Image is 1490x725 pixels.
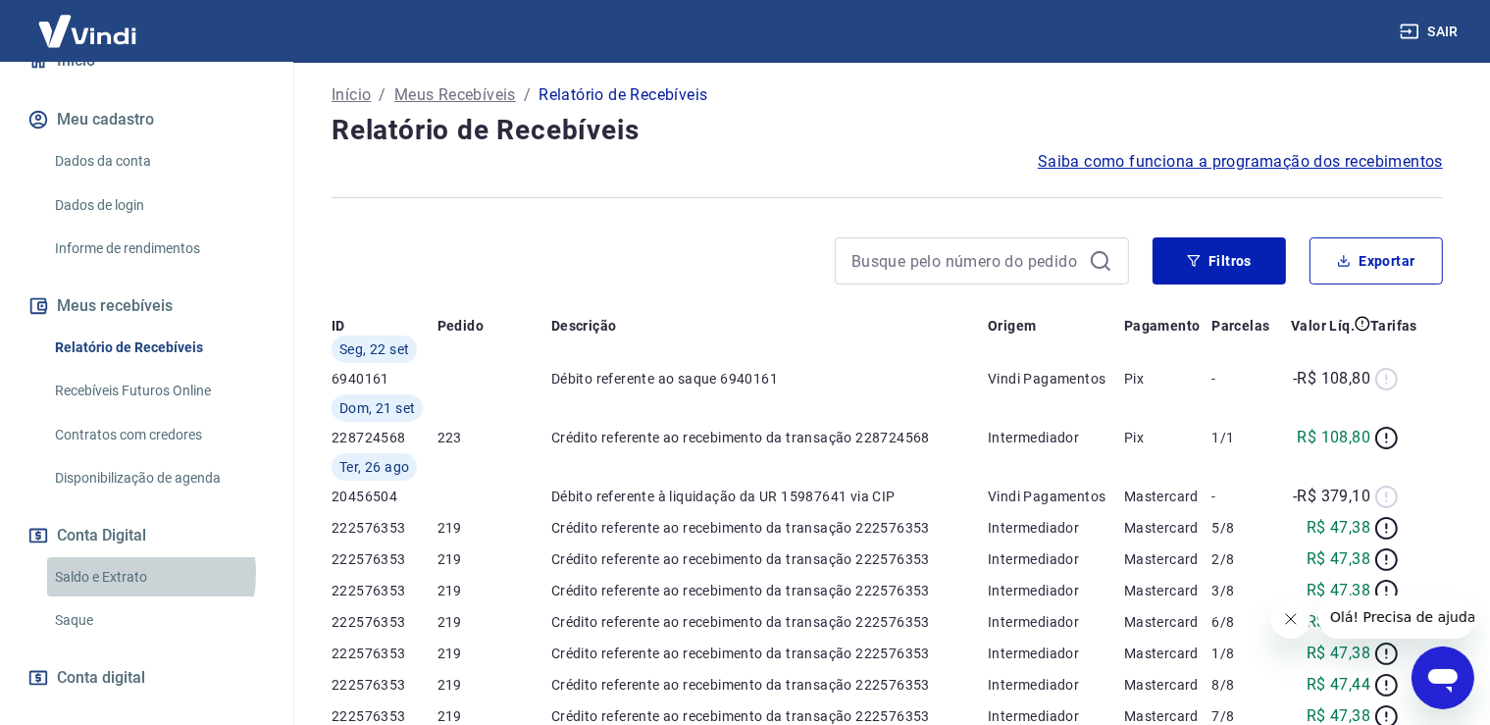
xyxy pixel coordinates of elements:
[47,458,270,498] a: Disponibilização de agenda
[1211,428,1278,447] p: 1/1
[1211,518,1278,538] p: 5/8
[1124,316,1201,336] p: Pagamento
[988,518,1124,538] p: Intermediador
[524,83,531,107] p: /
[332,581,437,600] p: 222576353
[437,675,551,695] p: 219
[47,185,270,226] a: Dados de login
[1211,549,1278,569] p: 2/8
[1211,675,1278,695] p: 8/8
[24,285,270,328] button: Meus recebíveis
[1124,428,1212,447] p: Pix
[1124,581,1212,600] p: Mastercard
[988,316,1036,336] p: Origem
[1370,316,1417,336] p: Tarifas
[551,675,988,695] p: Crédito referente ao recebimento da transação 222576353
[47,328,270,368] a: Relatório de Recebíveis
[437,581,551,600] p: 219
[332,83,371,107] a: Início
[1298,426,1371,449] p: R$ 108,80
[1291,316,1355,336] p: Valor Líq.
[988,369,1124,388] p: Vindi Pagamentos
[1271,599,1310,639] iframe: Fechar mensagem
[551,518,988,538] p: Crédito referente ao recebimento da transação 222576353
[1396,14,1466,50] button: Sair
[551,581,988,600] p: Crédito referente ao recebimento da transação 222576353
[437,612,551,632] p: 219
[988,549,1124,569] p: Intermediador
[1307,673,1370,697] p: R$ 47,44
[57,664,145,692] span: Conta digital
[332,428,437,447] p: 228724568
[539,83,707,107] p: Relatório de Recebíveis
[437,549,551,569] p: 219
[551,487,988,506] p: Débito referente à liquidação da UR 15987641 via CIP
[1124,675,1212,695] p: Mastercard
[332,612,437,632] p: 222576353
[1307,642,1370,665] p: R$ 47,38
[12,14,165,29] span: Olá! Precisa de ajuda?
[1318,596,1474,639] iframe: Mensagem da empresa
[1293,367,1370,390] p: -R$ 108,80
[339,339,409,359] span: Seg, 22 set
[47,600,270,641] a: Saque
[1211,487,1278,506] p: -
[339,457,409,477] span: Ter, 26 ago
[551,612,988,632] p: Crédito referente ao recebimento da transação 222576353
[437,316,484,336] p: Pedido
[1211,369,1278,388] p: -
[1412,647,1474,709] iframe: Botão para abrir a janela de mensagens
[437,428,551,447] p: 223
[332,518,437,538] p: 222576353
[988,487,1124,506] p: Vindi Pagamentos
[988,644,1124,663] p: Intermediador
[988,612,1124,632] p: Intermediador
[551,428,988,447] p: Crédito referente ao recebimento da transação 228724568
[1124,369,1212,388] p: Pix
[437,644,551,663] p: 219
[332,487,437,506] p: 20456504
[1038,150,1443,174] a: Saiba como funciona a programação dos recebimentos
[1124,518,1212,538] p: Mastercard
[47,371,270,411] a: Recebíveis Futuros Online
[332,644,437,663] p: 222576353
[24,1,151,61] img: Vindi
[1307,547,1370,571] p: R$ 47,38
[47,557,270,597] a: Saldo e Extrato
[47,415,270,455] a: Contratos com credores
[551,316,617,336] p: Descrição
[332,111,1443,150] h4: Relatório de Recebíveis
[988,581,1124,600] p: Intermediador
[1293,485,1370,508] p: -R$ 379,10
[332,316,345,336] p: ID
[47,141,270,181] a: Dados da conta
[551,644,988,663] p: Crédito referente ao recebimento da transação 222576353
[1124,612,1212,632] p: Mastercard
[1211,316,1269,336] p: Parcelas
[1153,237,1286,285] button: Filtros
[379,83,385,107] p: /
[851,246,1081,276] input: Busque pelo número do pedido
[437,518,551,538] p: 219
[24,656,270,699] a: Conta digital
[1307,516,1370,540] p: R$ 47,38
[332,369,437,388] p: 6940161
[1211,612,1278,632] p: 6/8
[1211,644,1278,663] p: 1/8
[1211,581,1278,600] p: 3/8
[551,369,988,388] p: Débito referente ao saque 6940161
[1310,237,1443,285] button: Exportar
[988,428,1124,447] p: Intermediador
[551,549,988,569] p: Crédito referente ao recebimento da transação 222576353
[1124,487,1212,506] p: Mastercard
[1307,579,1370,602] p: R$ 47,38
[394,83,516,107] a: Meus Recebíveis
[332,675,437,695] p: 222576353
[339,398,415,418] span: Dom, 21 set
[1124,549,1212,569] p: Mastercard
[332,549,437,569] p: 222576353
[988,675,1124,695] p: Intermediador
